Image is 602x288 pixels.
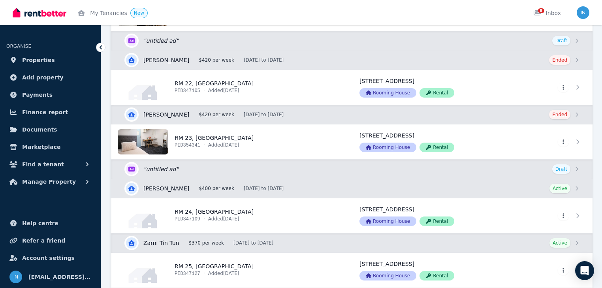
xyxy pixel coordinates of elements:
[6,122,94,137] a: Documents
[22,55,55,65] span: Properties
[525,198,593,233] a: View details for RM 24, 4 Park Parade
[558,211,569,220] button: More options
[22,177,76,186] span: Manage Property
[22,90,53,100] span: Payments
[558,83,569,92] button: More options
[525,124,593,159] a: View details for RM 23, 4 Park Parade
[112,51,593,70] a: View details for Benedek Madlena
[6,52,94,68] a: Properties
[6,43,31,49] span: ORGANISE
[6,104,94,120] a: Finance report
[22,253,75,263] span: Account settings
[111,198,350,233] a: View details for RM 24, 4 Park Parade
[22,160,64,169] span: Find a tenant
[525,70,593,105] a: View details for RM 22, 4 Park Parade
[6,215,94,231] a: Help centre
[575,261,594,280] div: Open Intercom Messenger
[6,87,94,103] a: Payments
[577,6,589,19] img: info@museliving.com.au
[112,31,593,50] a: Edit listing:
[6,233,94,248] a: Refer a friend
[350,70,525,105] a: View details for RM 22, 4 Park Parade
[350,198,525,233] a: View details for RM 24, 4 Park Parade
[558,137,569,147] button: More options
[6,156,94,172] button: Find a tenant
[6,174,94,190] button: Manage Property
[112,160,593,179] a: Edit listing:
[111,70,350,105] a: View details for RM 22, 4 Park Parade
[22,107,68,117] span: Finance report
[111,253,350,288] a: View details for RM 25, 4 Park Parade
[538,8,544,13] span: 8
[112,105,593,124] a: View details for Flora Sarkozy
[533,9,561,17] div: Inbox
[22,73,64,82] span: Add property
[558,265,569,275] button: More options
[6,250,94,266] a: Account settings
[22,236,65,245] span: Refer a friend
[9,271,22,283] img: info@museliving.com.au
[28,272,91,282] span: [EMAIL_ADDRESS][DOMAIN_NAME]
[350,124,525,159] a: View details for RM 23, 4 Park Parade
[112,179,593,198] a: View details for Gilang Putra
[111,124,350,159] a: View details for RM 23, 4 Park Parade
[22,142,60,152] span: Marketplace
[22,218,58,228] span: Help centre
[350,253,525,288] a: View details for RM 25, 4 Park Parade
[112,233,593,252] a: View details for Zarni Tin Tun
[525,253,593,288] a: View details for RM 25, 4 Park Parade
[6,70,94,85] a: Add property
[6,139,94,155] a: Marketplace
[134,10,144,16] span: New
[13,7,66,19] img: RentBetter
[22,125,57,134] span: Documents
